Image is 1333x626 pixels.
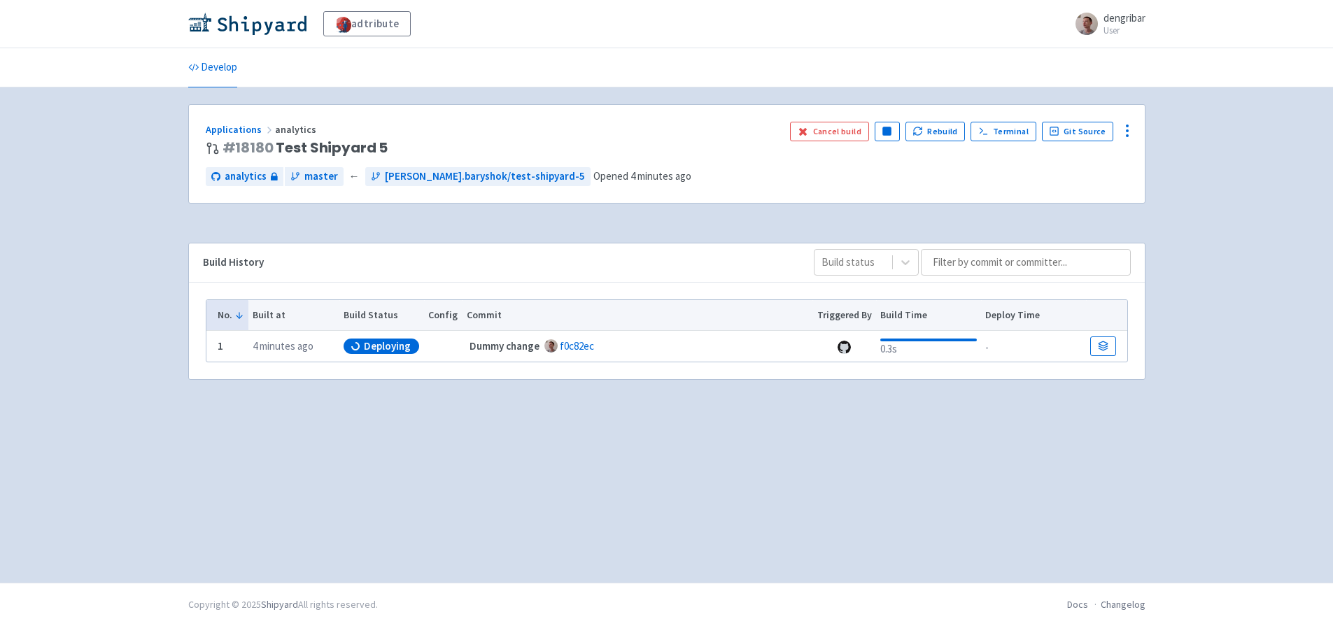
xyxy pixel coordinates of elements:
[1103,11,1145,24] span: dengribar
[462,300,812,331] th: Commit
[985,337,1081,356] div: -
[206,123,275,136] a: Applications
[560,339,594,353] a: f0c82ec
[790,122,869,141] button: Cancel build
[905,122,966,141] button: Rebuild
[875,122,900,141] button: Pause
[971,122,1036,141] a: Terminal
[248,300,339,331] th: Built at
[218,339,223,353] b: 1
[876,300,981,331] th: Build Time
[253,339,313,353] time: 4 minutes ago
[593,169,691,183] span: Opened
[630,169,691,183] time: 4 minutes ago
[1042,122,1114,141] a: Git Source
[921,249,1131,276] input: Filter by commit or committer...
[206,167,283,186] a: analytics
[323,11,411,36] a: adtribute
[261,598,298,611] a: Shipyard
[1067,13,1145,35] a: dengribar User
[188,597,378,612] div: Copyright © 2025 All rights reserved.
[188,13,306,35] img: Shipyard logo
[812,300,876,331] th: Triggered By
[880,336,976,357] div: 0.3s
[218,308,244,322] button: No.
[188,48,237,87] a: Develop
[339,300,424,331] th: Build Status
[223,140,388,156] span: Test Shipyard 5
[349,169,360,185] span: ←
[470,339,539,353] strong: Dummy change
[1090,336,1115,356] a: Build Details
[223,138,274,157] a: #18180
[1067,598,1088,611] a: Docs
[304,169,338,185] span: master
[981,300,1086,331] th: Deploy Time
[385,169,585,185] span: [PERSON_NAME].baryshok/test-shipyard-5
[1103,26,1145,35] small: User
[203,255,791,271] div: Build History
[275,123,318,136] span: analytics
[1101,598,1145,611] a: Changelog
[424,300,463,331] th: Config
[365,167,591,186] a: [PERSON_NAME].baryshok/test-shipyard-5
[225,169,267,185] span: analytics
[285,167,344,186] a: master
[364,339,411,353] span: Deploying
